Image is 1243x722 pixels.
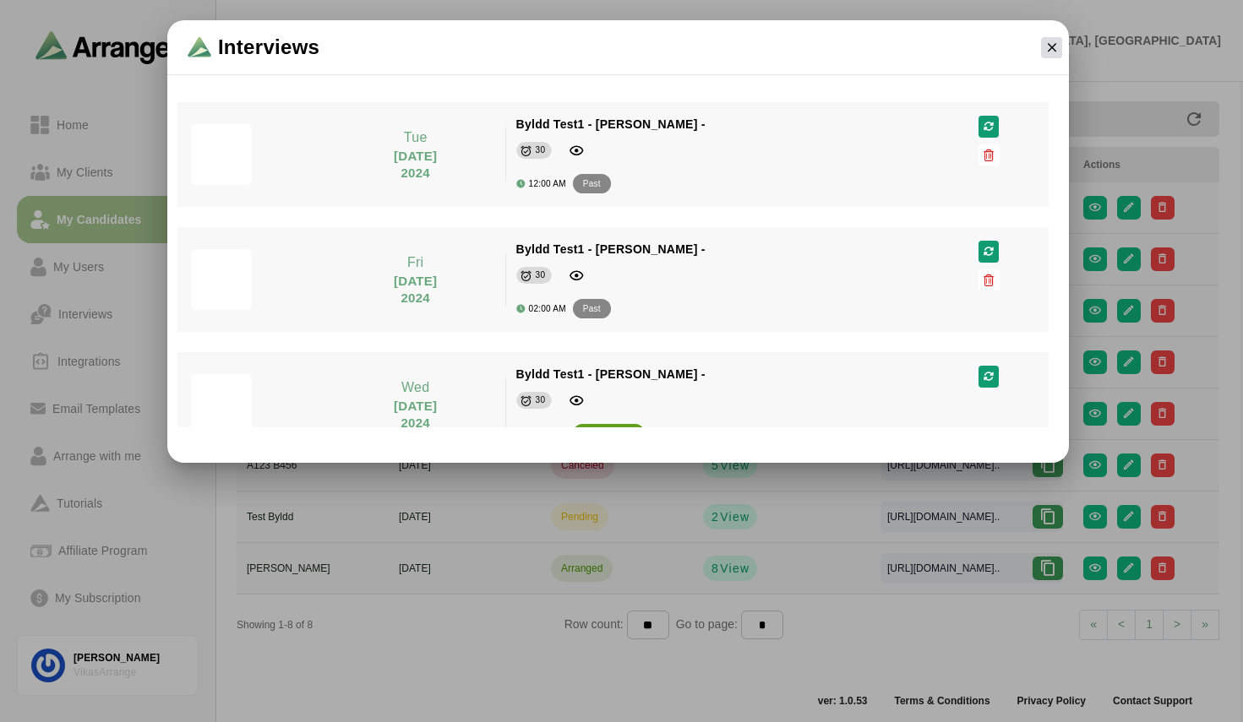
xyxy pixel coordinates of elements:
[516,367,706,381] span: Byldd Test1 - [PERSON_NAME] -
[191,124,252,185] img: Screenshot-2024-09-24-093932.png
[516,179,566,188] div: 12:00 AM
[516,242,706,256] span: Byldd Test1 - [PERSON_NAME] -
[583,301,601,318] div: Past
[583,176,601,193] div: Past
[191,249,252,310] img: Screenshot-2024-09-24-093932.png
[336,252,495,273] p: Fri
[336,273,495,307] p: [DATE] 2024
[516,117,706,131] span: Byldd Test1 - [PERSON_NAME] -
[516,304,566,313] div: 02:00 AM
[536,267,546,284] div: 30
[583,426,635,442] div: rescheduled
[336,128,495,148] p: Tue
[218,34,319,61] span: Interviews
[336,398,495,432] p: [DATE] 2024
[336,377,495,398] p: Wed
[336,148,495,182] p: [DATE] 2024
[536,142,546,159] div: 30
[191,374,252,435] img: Screenshot-2024-09-24-093932.png
[536,392,546,409] div: 30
